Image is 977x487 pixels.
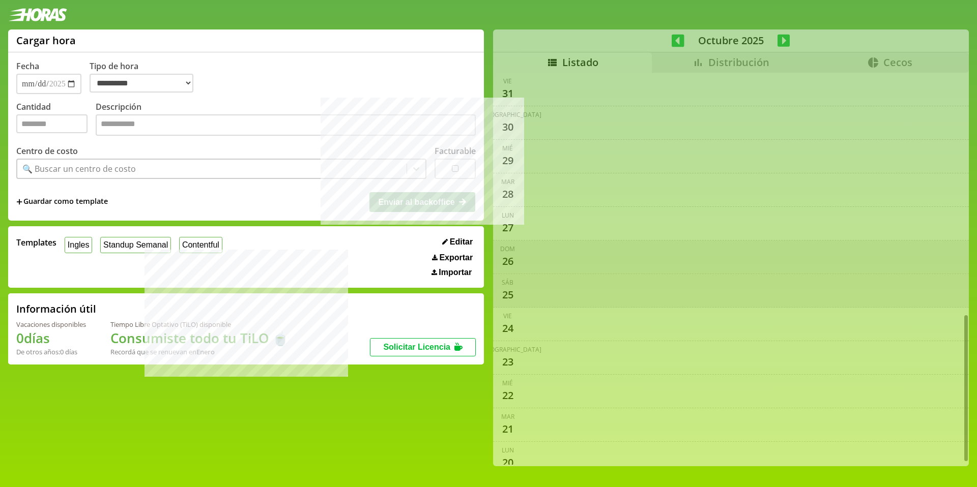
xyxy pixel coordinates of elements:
label: Descripción [96,101,476,138]
div: De otros años: 0 días [16,347,86,356]
button: Contentful [179,237,222,253]
div: Vacaciones disponibles [16,320,86,329]
span: + [16,196,22,207]
h1: 0 días [16,329,86,347]
h1: Consumiste todo tu TiLO 🍵 [110,329,289,347]
img: logotipo [8,8,67,21]
span: Solicitar Licencia [383,343,450,351]
label: Centro de costo [16,145,78,157]
select: Tipo de hora [90,74,193,93]
b: Enero [196,347,215,356]
span: Importar [439,268,472,277]
label: Fecha [16,60,39,72]
div: Recordá que se renuevan en [110,347,289,356]
span: Editar [450,237,473,247]
textarea: Descripción [96,114,476,136]
button: Standup Semanal [100,237,171,253]
h2: Información útil [16,302,96,316]
label: Cantidad [16,101,96,138]
span: Exportar [439,253,473,262]
div: 🔍 Buscar un centro de costo [22,163,136,174]
span: +Guardar como template [16,196,108,207]
div: Tiempo Libre Optativo (TiLO) disponible [110,320,289,329]
button: Exportar [429,253,476,263]
h1: Cargar hora [16,34,76,47]
input: Cantidad [16,114,88,133]
label: Tipo de hora [90,60,202,94]
button: Solicitar Licencia [370,338,476,356]
button: Editar [439,237,476,247]
button: Ingles [65,237,92,253]
label: Facturable [435,145,476,157]
span: Templates [16,237,56,248]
